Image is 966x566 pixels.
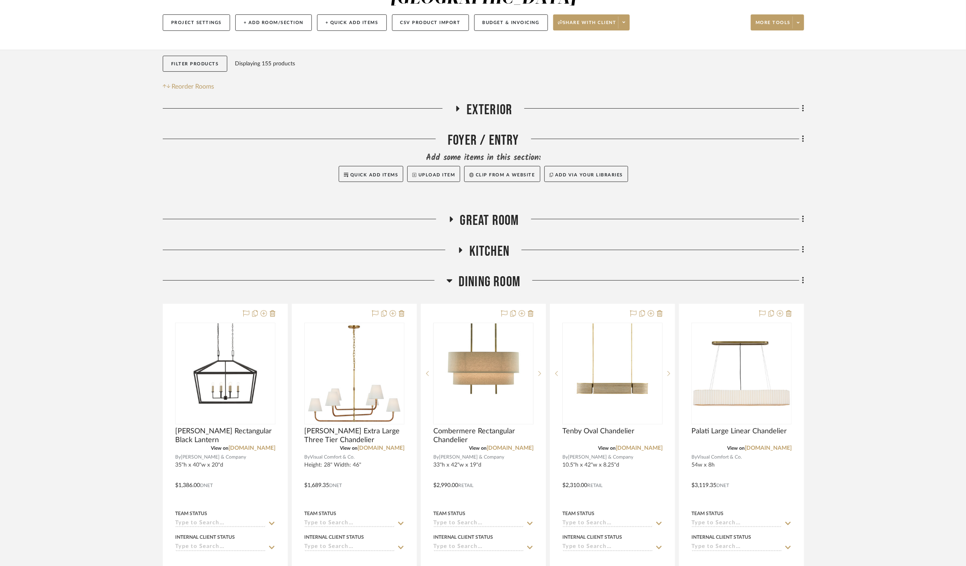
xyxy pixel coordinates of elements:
[163,14,230,31] button: Project Settings
[305,324,404,423] img: Basden Extra Large Three Tier Chandelier
[228,445,275,451] a: [DOMAIN_NAME]
[304,453,310,461] span: By
[175,453,181,461] span: By
[745,445,792,451] a: [DOMAIN_NAME]
[691,534,751,541] div: Internal Client Status
[460,212,519,229] span: Great Room
[439,453,504,461] span: [PERSON_NAME] & Company
[562,544,653,551] input: Type to Search…
[175,534,235,541] div: Internal Client Status
[467,101,513,119] span: Exterior
[751,14,804,30] button: More tools
[727,446,745,451] span: View on
[310,453,355,461] span: Visual Comfort & Co.
[340,446,358,451] span: View on
[175,510,207,517] div: Team Status
[350,173,398,177] span: Quick Add Items
[756,20,790,32] span: More tools
[304,544,395,551] input: Type to Search…
[235,14,312,31] button: + Add Room/Section
[562,520,653,528] input: Type to Search…
[185,323,265,424] img: Denison Rectangular Black Lantern
[175,520,266,528] input: Type to Search…
[691,544,782,551] input: Type to Search…
[562,534,622,541] div: Internal Client Status
[211,446,228,451] span: View on
[553,14,630,30] button: Share with client
[691,520,782,528] input: Type to Search…
[407,166,460,182] button: Upload Item
[598,446,616,451] span: View on
[691,510,723,517] div: Team Status
[562,427,635,436] span: Tenby Oval Chandelier
[433,520,524,528] input: Type to Search…
[433,427,534,445] span: Combermere Rectangular Chandelier
[304,534,364,541] div: Internal Client Status
[304,427,404,445] span: [PERSON_NAME] Extra Large Three Tier Chandelier
[358,445,404,451] a: [DOMAIN_NAME]
[544,166,629,182] button: Add via your libraries
[697,453,742,461] span: Visual Comfort & Co.
[562,510,594,517] div: Team Status
[691,427,787,436] span: Palati Large Linear Chandelier
[304,510,336,517] div: Team Status
[392,14,469,31] button: CSV Product Import
[163,152,804,164] div: Add some items in this section:
[616,445,663,451] a: [DOMAIN_NAME]
[487,445,534,451] a: [DOMAIN_NAME]
[433,544,524,551] input: Type to Search…
[469,243,509,260] span: Kitchen
[443,323,523,424] img: Combermere Rectangular Chandelier
[304,520,395,528] input: Type to Search…
[172,82,214,91] span: Reorder Rooms
[235,56,295,72] div: Displaying 155 products
[433,534,493,541] div: Internal Client Status
[572,323,653,424] img: Tenby Oval Chandelier
[474,14,548,31] button: Budget & Invoicing
[469,446,487,451] span: View on
[558,20,616,32] span: Share with client
[692,324,791,423] img: Palati Large Linear Chandelier
[459,273,520,291] span: Dining Room
[175,544,266,551] input: Type to Search…
[433,453,439,461] span: By
[568,453,633,461] span: [PERSON_NAME] & Company
[181,453,246,461] span: [PERSON_NAME] & Company
[433,510,465,517] div: Team Status
[691,453,697,461] span: By
[163,56,227,72] button: Filter Products
[163,82,214,91] button: Reorder Rooms
[562,453,568,461] span: By
[464,166,540,182] button: Clip from a website
[317,14,387,31] button: + Quick Add Items
[339,166,404,182] button: Quick Add Items
[175,427,275,445] span: [PERSON_NAME] Rectangular Black Lantern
